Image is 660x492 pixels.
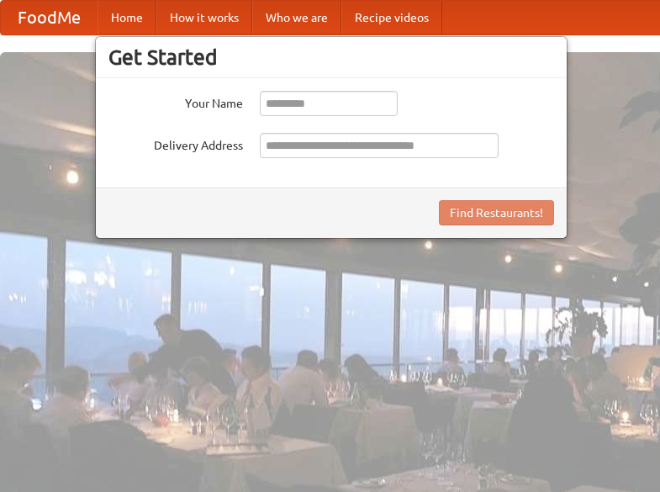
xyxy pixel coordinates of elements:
[108,133,243,154] label: Delivery Address
[439,200,554,225] button: Find Restaurants!
[156,1,252,34] a: How it works
[108,45,554,70] h3: Get Started
[98,1,156,34] a: Home
[1,1,98,34] a: FoodMe
[108,91,243,112] label: Your Name
[341,1,442,34] a: Recipe videos
[252,1,341,34] a: Who we are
